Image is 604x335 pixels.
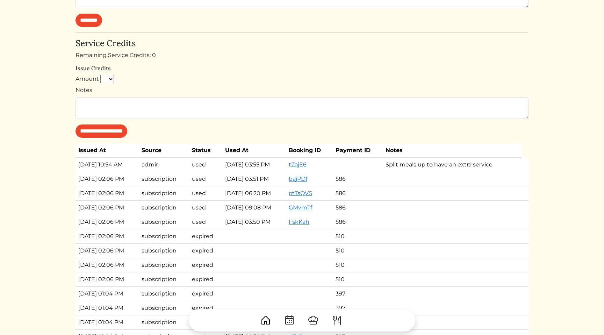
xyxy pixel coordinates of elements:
td: [DATE] 02:06 PM [75,186,139,200]
a: mTsQVS [289,190,312,197]
td: expired [189,272,222,286]
th: Source [139,143,189,158]
td: 586 [333,215,383,229]
th: Booking ID [286,143,332,158]
img: ForkKnife-55491504ffdb50bab0c1e09e7649658475375261d09fd45db06cec23bce548bf.svg [331,315,343,326]
a: FskKah [289,219,309,225]
td: [DATE] 06:20 PM [222,186,286,200]
th: Status [189,143,222,158]
th: Payment ID [333,143,383,158]
td: used [189,186,222,200]
div: Remaining Service Credits: 0 [75,51,528,59]
td: [DATE] 10:54 AM [75,157,139,172]
td: subscription [139,172,189,186]
td: 510 [333,243,383,258]
td: Split meals up to have an extra service [383,157,522,172]
td: expired [189,286,222,301]
td: 586 [333,200,383,215]
td: [DATE] 01:04 PM [75,286,139,301]
a: GMvmTf [289,204,312,211]
td: [DATE] 02:06 PM [75,172,139,186]
td: used [189,215,222,229]
td: expired [189,243,222,258]
td: admin [139,157,189,172]
h6: Issue Credits [75,65,528,72]
td: [DATE] 03:51 PM [222,172,286,186]
img: CalendarDots-5bcf9d9080389f2a281d69619e1c85352834be518fbc73d9501aef674afc0d57.svg [284,315,295,326]
td: [DATE] 02:06 PM [75,243,139,258]
td: [DATE] 03:55 PM [222,157,286,172]
td: subscription [139,243,189,258]
td: 510 [333,258,383,272]
td: [DATE] 02:06 PM [75,258,139,272]
th: Notes [383,143,522,158]
a: tZajE6 [289,161,307,168]
td: 397 [333,286,383,301]
td: used [189,172,222,186]
td: subscription [139,286,189,301]
td: 397 [333,301,383,315]
th: Used At [222,143,286,158]
td: subscription [139,186,189,200]
td: subscription [139,301,189,315]
td: subscription [139,215,189,229]
td: used [189,200,222,215]
h4: Service Credits [75,38,528,49]
td: [DATE] 03:50 PM [222,215,286,229]
td: 510 [333,272,383,286]
td: subscription [139,258,189,272]
td: used [189,157,222,172]
img: House-9bf13187bcbb5817f509fe5e7408150f90897510c4275e13d0d5fca38e0b5951.svg [260,315,271,326]
td: [DATE] 02:06 PM [75,215,139,229]
td: expired [189,301,222,315]
td: 510 [333,229,383,243]
img: ChefHat-a374fb509e4f37eb0702ca99f5f64f3b6956810f32a249b33092029f8484b388.svg [308,315,319,326]
td: 586 [333,172,383,186]
td: [DATE] 02:06 PM [75,229,139,243]
td: subscription [139,272,189,286]
td: [DATE] 02:06 PM [75,272,139,286]
td: [DATE] 01:04 PM [75,301,139,315]
td: [DATE] 09:08 PM [222,200,286,215]
td: expired [189,258,222,272]
td: [DATE] 02:06 PM [75,200,139,215]
td: subscription [139,229,189,243]
td: subscription [139,200,189,215]
td: 586 [333,186,383,200]
label: Notes [75,86,92,94]
td: expired [189,229,222,243]
label: Amount [75,75,99,83]
a: bajPDf [289,176,307,182]
th: Issued At [75,143,139,158]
